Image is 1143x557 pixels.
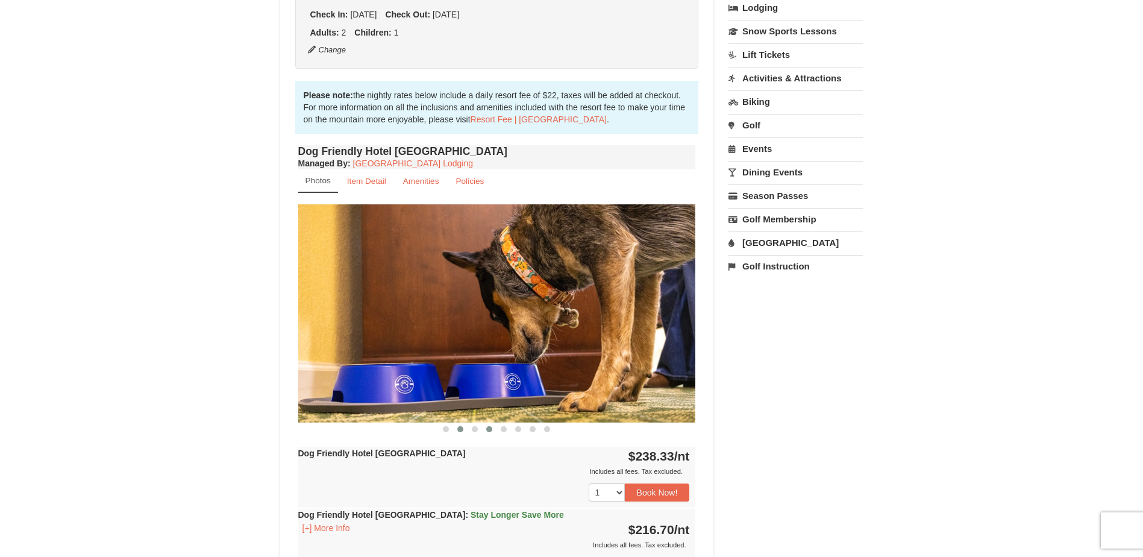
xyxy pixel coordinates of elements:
[310,10,348,19] strong: Check In:
[353,159,473,168] a: [GEOGRAPHIC_DATA] Lodging
[728,161,863,183] a: Dining Events
[298,159,348,168] span: Managed By
[395,169,447,193] a: Amenities
[674,449,690,463] span: /nt
[433,10,459,19] span: [DATE]
[298,539,690,551] div: Includes all fees. Tax excluded.
[728,67,863,89] a: Activities & Attractions
[298,159,351,168] strong: :
[298,204,696,422] img: 18876286-335-ddc214ab.jpg
[298,521,354,535] button: [+] More Info
[728,90,863,113] a: Biking
[342,28,346,37] span: 2
[471,510,564,520] span: Stay Longer Save More
[448,169,492,193] a: Policies
[347,177,386,186] small: Item Detail
[295,81,699,134] div: the nightly rates below include a daily resort fee of $22, taxes will be added at checkout. For m...
[728,137,863,160] a: Events
[403,177,439,186] small: Amenities
[307,43,347,57] button: Change
[728,114,863,136] a: Golf
[339,169,394,193] a: Item Detail
[354,28,391,37] strong: Children:
[728,20,863,42] a: Snow Sports Lessons
[728,255,863,277] a: Golf Instruction
[628,449,690,463] strong: $238.33
[456,177,484,186] small: Policies
[385,10,430,19] strong: Check Out:
[305,176,331,185] small: Photos
[728,43,863,66] a: Lift Tickets
[310,28,339,37] strong: Adults:
[625,483,690,502] button: Book Now!
[298,448,466,458] strong: Dog Friendly Hotel [GEOGRAPHIC_DATA]
[628,523,674,537] span: $216.70
[394,28,399,37] span: 1
[674,523,690,537] span: /nt
[728,184,863,207] a: Season Passes
[304,90,353,100] strong: Please note:
[298,145,696,157] h4: Dog Friendly Hotel [GEOGRAPHIC_DATA]
[298,169,338,193] a: Photos
[298,510,564,520] strong: Dog Friendly Hotel [GEOGRAPHIC_DATA]
[298,465,690,477] div: Includes all fees. Tax excluded.
[465,510,468,520] span: :
[728,208,863,230] a: Golf Membership
[728,231,863,254] a: [GEOGRAPHIC_DATA]
[471,115,607,124] a: Resort Fee | [GEOGRAPHIC_DATA]
[350,10,377,19] span: [DATE]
